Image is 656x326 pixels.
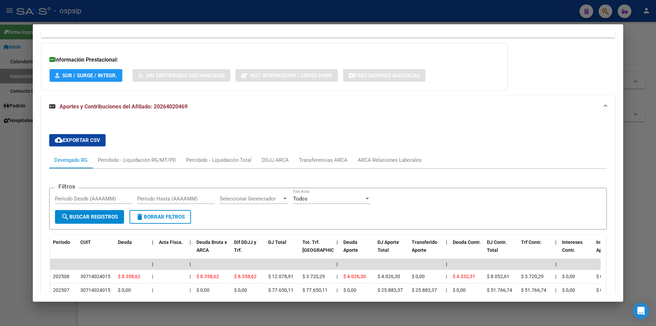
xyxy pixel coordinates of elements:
[53,287,69,293] span: 202507
[450,235,484,265] datatable-header-cell: Deuda Contr.
[268,274,293,279] span: $ 12.078,91
[80,286,110,294] div: 30714024015
[149,235,156,265] datatable-header-cell: |
[196,274,219,279] span: $ 8.358,62
[446,287,447,293] span: |
[299,156,347,164] div: Transferencias ARCA
[152,239,153,245] span: |
[343,274,366,279] span: $ 4.026,30
[55,210,124,224] button: Buscar Registros
[453,239,481,245] span: Deuda Contr.
[337,239,338,245] span: |
[354,73,420,79] span: Prestaciones Auditadas
[487,274,509,279] span: $ 8.052,61
[187,235,194,265] datatable-header-cell: |
[186,156,251,164] div: Percibido - Liquidación Total
[231,235,265,265] datatable-header-cell: Dif DDJJ y Trf.
[521,287,546,293] span: $ 51.766,74
[115,235,149,265] datatable-header-cell: Deuda
[61,213,69,221] mat-icon: search
[62,73,117,79] span: SUR / SURGE / INTEGR.
[136,214,185,220] span: Borrar Filtros
[50,235,78,265] datatable-header-cell: Período
[265,235,300,265] datatable-header-cell: DJ Total
[190,274,191,279] span: |
[302,287,328,293] span: $ 77.650,11
[55,183,79,190] h3: Filtros
[194,235,231,265] datatable-header-cell: Deuda Bruta x ARCA
[49,134,106,146] button: Exportar CSV
[555,274,556,279] span: |
[378,274,400,279] span: $ 4.026,30
[50,69,122,82] button: SUR / SURGE / INTEGR.
[337,261,338,267] span: |
[152,287,153,293] span: |
[302,274,325,279] span: $ 3.720,29
[559,235,593,265] datatable-header-cell: Intereses Contr.
[596,239,617,253] span: Intereses Aporte
[446,239,447,245] span: |
[250,73,332,79] span: Not. Internacion / Censo Hosp.
[98,156,176,164] div: Percibido - Liquidación RG/MT/PD
[412,239,437,253] span: Transferido Aporte
[80,239,91,245] span: CUIT
[146,73,225,79] span: Sin Certificado Discapacidad
[300,235,334,265] datatable-header-cell: Tot. Trf. Bruto
[409,235,443,265] datatable-header-cell: Transferido Aporte
[234,287,247,293] span: $ 0,00
[53,239,70,245] span: Período
[487,287,512,293] span: $ 51.766,74
[343,287,356,293] span: $ 0,00
[54,156,87,164] div: Devengado RG
[521,239,542,245] span: Trf Contr.
[268,287,293,293] span: $ 77.650,11
[562,239,583,253] span: Intereses Contr.
[55,137,100,143] span: Exportar CSV
[118,287,131,293] span: $ 0,00
[412,287,437,293] span: $ 25.883,37
[196,239,227,253] span: Deuda Bruta x ARCA
[152,261,153,267] span: |
[596,274,609,279] span: $ 0,00
[358,156,422,164] div: ARCA Relaciones Laborales
[378,287,403,293] span: $ 25.883,37
[596,287,609,293] span: $ 0,00
[555,261,557,267] span: |
[521,274,544,279] span: $ 3.720,29
[487,239,507,253] span: DJ Contr. Total
[453,287,466,293] span: $ 0,00
[446,274,447,279] span: |
[562,274,575,279] span: $ 0,00
[196,287,209,293] span: $ 0,00
[234,239,256,253] span: Dif DDJJ y Trf.
[555,287,556,293] span: |
[446,261,447,267] span: |
[484,235,518,265] datatable-header-cell: DJ Contr. Total
[55,136,63,144] mat-icon: cloud_download
[129,210,191,224] button: Borrar Filtros
[61,214,118,220] span: Buscar Registros
[159,239,183,245] span: Acta Fisca.
[562,287,575,293] span: $ 0,00
[118,274,140,279] span: $ 8.358,62
[337,287,338,293] span: |
[302,239,349,253] span: Tot. Trf. [GEOGRAPHIC_DATA]
[343,239,358,253] span: Deuda Aporte
[50,56,499,64] h3: Información Prestacional:
[375,235,409,265] datatable-header-cell: DJ Aporte Total
[80,273,110,281] div: 30714024015
[235,69,338,82] button: Not. Internacion / Censo Hosp.
[334,235,341,265] datatable-header-cell: |
[293,196,307,202] span: Todos
[53,274,69,279] span: 202508
[343,69,425,82] button: Prestaciones Auditadas
[412,274,425,279] span: $ 0,00
[152,274,153,279] span: |
[41,96,615,118] mat-expansion-panel-header: Aportes y Contribuciones del Afiliado: 20264020469
[190,287,191,293] span: |
[518,235,552,265] datatable-header-cell: Trf Contr.
[220,196,282,202] span: Seleccionar Gerenciador
[190,261,191,267] span: |
[156,235,187,265] datatable-header-cell: Acta Fisca.
[552,235,559,265] datatable-header-cell: |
